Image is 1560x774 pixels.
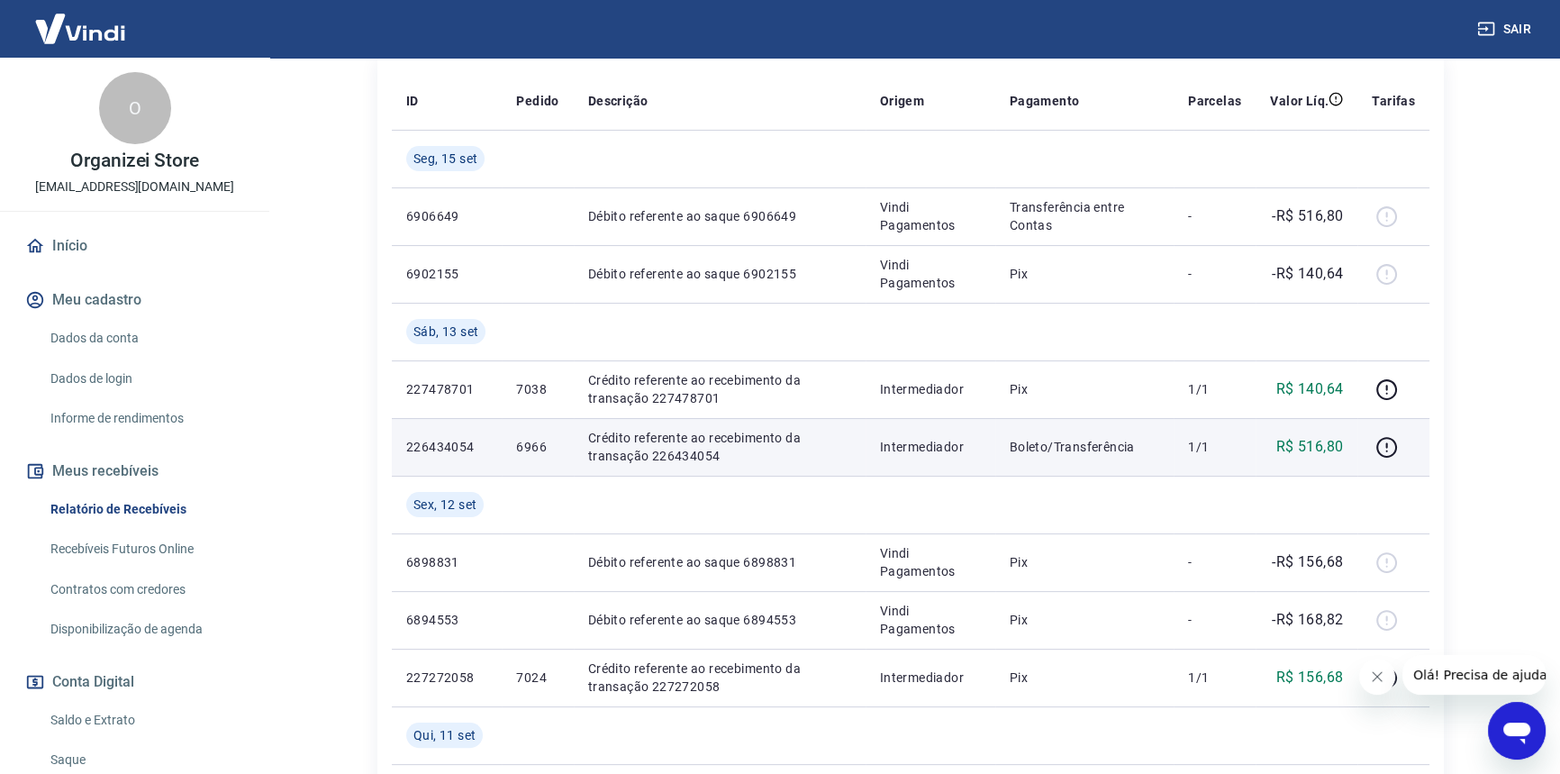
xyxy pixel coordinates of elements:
[1010,380,1159,398] p: Pix
[588,265,851,283] p: Débito referente ao saque 6902155
[413,726,476,744] span: Qui, 11 set
[1010,438,1159,456] p: Boleto/Transferência
[880,92,924,110] p: Origem
[43,531,248,568] a: Recebíveis Futuros Online
[43,491,248,528] a: Relatório de Recebíveis
[1372,92,1415,110] p: Tarifas
[22,451,248,491] button: Meus recebíveis
[1272,551,1343,573] p: -R$ 156,68
[1188,438,1241,456] p: 1/1
[22,662,248,702] button: Conta Digital
[406,553,487,571] p: 6898831
[1276,436,1344,458] p: R$ 516,80
[406,380,487,398] p: 227478701
[588,92,648,110] p: Descrição
[1474,13,1538,46] button: Sair
[1188,611,1241,629] p: -
[1276,378,1344,400] p: R$ 140,64
[516,380,558,398] p: 7038
[406,92,419,110] p: ID
[516,438,558,456] p: 6966
[1188,669,1241,687] p: 1/1
[406,265,487,283] p: 6902155
[1276,667,1344,688] p: R$ 156,68
[43,702,248,739] a: Saldo e Extrato
[22,1,139,56] img: Vindi
[43,571,248,608] a: Contratos com credores
[1270,92,1329,110] p: Valor Líq.
[1188,92,1241,110] p: Parcelas
[1188,553,1241,571] p: -
[406,669,487,687] p: 227272058
[588,429,851,465] p: Crédito referente ao recebimento da transação 226434054
[1488,702,1546,760] iframe: Botão para abrir a janela de mensagens
[1359,659,1395,695] iframe: Fechar mensagem
[1010,669,1159,687] p: Pix
[413,496,476,514] span: Sex, 12 set
[1010,611,1159,629] p: Pix
[43,400,248,437] a: Informe de rendimentos
[35,178,234,196] p: [EMAIL_ADDRESS][DOMAIN_NAME]
[588,660,851,696] p: Crédito referente ao recebimento da transação 227272058
[880,544,981,580] p: Vindi Pagamentos
[880,602,981,638] p: Vindi Pagamentos
[70,151,199,170] p: Organizei Store
[22,280,248,320] button: Meu cadastro
[99,72,171,144] div: O
[43,320,248,357] a: Dados da conta
[1188,207,1241,225] p: -
[1010,265,1159,283] p: Pix
[1010,553,1159,571] p: Pix
[516,92,558,110] p: Pedido
[880,669,981,687] p: Intermediador
[880,438,981,456] p: Intermediador
[406,438,487,456] p: 226434054
[1188,380,1241,398] p: 1/1
[588,553,851,571] p: Débito referente ao saque 6898831
[880,380,981,398] p: Intermediador
[406,207,487,225] p: 6906649
[880,198,981,234] p: Vindi Pagamentos
[1188,265,1241,283] p: -
[413,323,478,341] span: Sáb, 13 set
[588,611,851,629] p: Débito referente ao saque 6894553
[516,669,558,687] p: 7024
[1272,263,1343,285] p: -R$ 140,64
[406,611,487,629] p: 6894553
[880,256,981,292] p: Vindi Pagamentos
[1402,655,1546,695] iframe: Mensagem da empresa
[43,360,248,397] a: Dados de login
[1272,205,1343,227] p: -R$ 516,80
[1010,92,1080,110] p: Pagamento
[11,13,151,27] span: Olá! Precisa de ajuda?
[588,207,851,225] p: Débito referente ao saque 6906649
[413,150,477,168] span: Seg, 15 set
[22,226,248,266] a: Início
[588,371,851,407] p: Crédito referente ao recebimento da transação 227478701
[43,611,248,648] a: Disponibilização de agenda
[1010,198,1159,234] p: Transferência entre Contas
[1272,609,1343,631] p: -R$ 168,82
